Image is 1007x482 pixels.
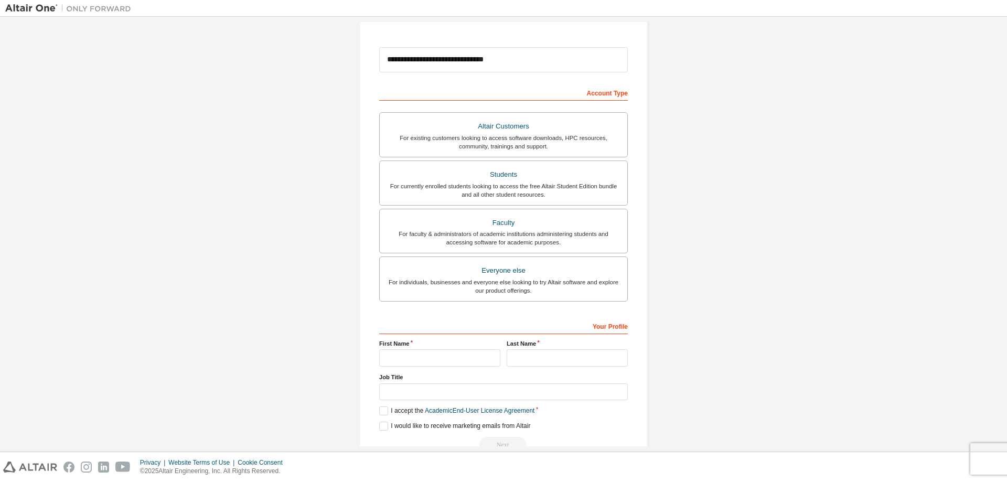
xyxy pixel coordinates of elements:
img: facebook.svg [63,462,74,473]
div: Website Terms of Use [168,458,238,467]
div: Students [386,167,621,182]
img: youtube.svg [115,462,131,473]
div: Faculty [386,216,621,230]
img: linkedin.svg [98,462,109,473]
div: For currently enrolled students looking to access the free Altair Student Edition bundle and all ... [386,182,621,199]
label: Last Name [507,339,628,348]
label: First Name [379,339,500,348]
div: Everyone else [386,263,621,278]
img: altair_logo.svg [3,462,57,473]
div: Privacy [140,458,168,467]
div: Your Profile [379,317,628,334]
div: For existing customers looking to access software downloads, HPC resources, community, trainings ... [386,134,621,151]
label: Job Title [379,373,628,381]
div: Account Type [379,84,628,101]
a: Academic End-User License Agreement [425,407,534,414]
p: © 2025 Altair Engineering, Inc. All Rights Reserved. [140,467,289,476]
label: I accept the [379,406,534,415]
div: Altair Customers [386,119,621,134]
div: For individuals, businesses and everyone else looking to try Altair software and explore our prod... [386,278,621,295]
label: I would like to receive marketing emails from Altair [379,422,530,431]
img: Altair One [5,3,136,14]
div: Read and acccept EULA to continue [379,437,628,453]
div: For faculty & administrators of academic institutions administering students and accessing softwa... [386,230,621,247]
img: instagram.svg [81,462,92,473]
div: Cookie Consent [238,458,288,467]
